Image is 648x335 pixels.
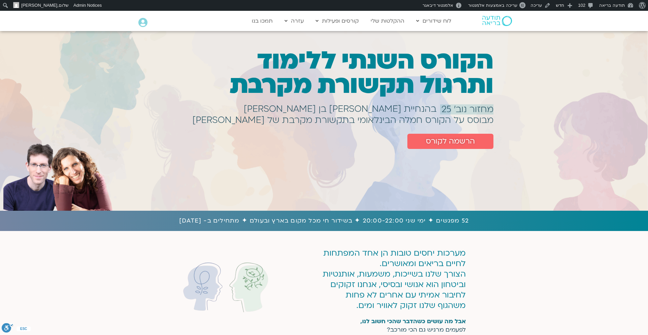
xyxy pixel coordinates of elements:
[312,15,362,27] a: קורסים ופעילות
[192,119,493,122] h1: מבוסס על הקורס חמלה הבינלאומי בתקשורת מקרבת של [PERSON_NAME]
[440,104,493,114] a: מחזור נוב׳ 25
[482,16,512,26] img: תודעה בריאה
[468,3,517,8] span: עריכה באמצעות אלמנטור
[21,3,57,8] span: [PERSON_NAME]
[426,137,475,146] span: הרשמה לקורס
[407,134,493,149] a: הרשמה לקורס
[360,317,466,325] strong: אבל מה עושים כשהדבר שהכי חשוב לנו,
[244,108,436,110] h1: בהנחיית [PERSON_NAME] בן [PERSON_NAME]
[367,15,408,27] a: ההקלטות שלי
[281,15,307,27] a: עזרה
[248,15,276,27] a: תמכו בנו
[318,248,466,311] p: מערכות יחסים טובות הן אחד המפתחות לחיים בריאים ומאושרים. הצורך שלנו בשייכות, משמעות, אותנטיות ובי...
[413,15,455,27] a: לוח שידורים
[172,49,493,97] h1: הקורס השנתי ללימוד ותרגול תקשורת מקרבת
[441,104,493,114] span: מחזור נוב׳ 25
[3,216,645,226] h1: 52 מפגשים ✦ ימי שני 20:00-22:00 ✦ בשידור חי מכל מקום בארץ ובעולם ✦ מתחילים ב- [DATE]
